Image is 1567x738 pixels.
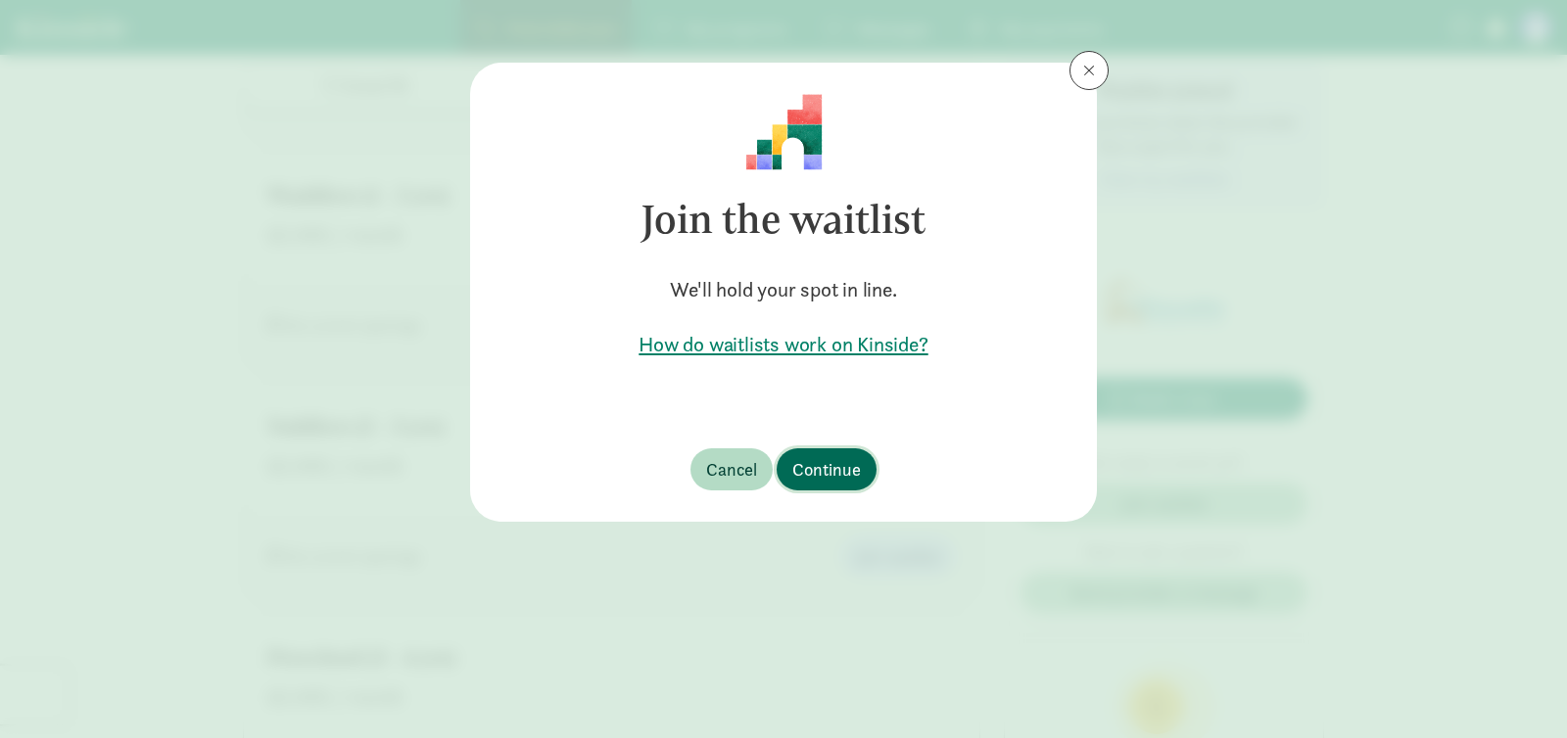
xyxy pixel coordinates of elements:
span: Continue [792,456,861,483]
button: Cancel [690,448,773,490]
a: How do waitlists work on Kinside? [501,331,1066,358]
h3: Join the waitlist [501,170,1066,268]
button: Continue [777,448,877,490]
h5: We'll hold your spot in line. [501,276,1066,303]
span: Cancel [706,456,757,483]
